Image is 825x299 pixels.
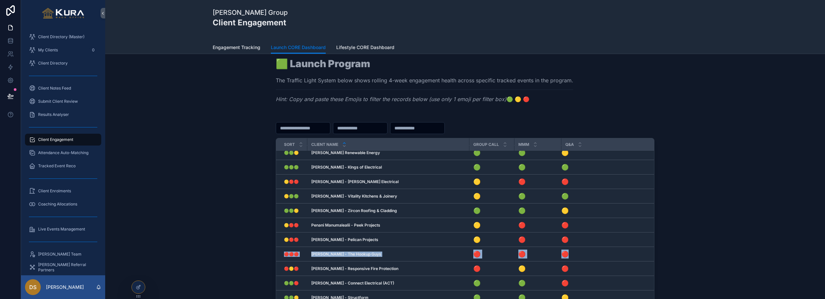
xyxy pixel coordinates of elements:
a: Launch CORE Dashboard [271,41,326,54]
span: Tracked Event Reco [38,163,76,169]
span: 🟢🟢🟡 [284,150,299,155]
span: Client Notes Feed [38,86,71,91]
span: DS [29,283,36,291]
span: 🔴🟡🔴 [284,266,299,271]
h4: 🔴 [473,264,510,273]
a: [PERSON_NAME] Referral Partners [25,261,101,273]
h4: 🔴 [518,250,557,258]
span: 🔴🔴🔴 [284,252,299,257]
span: Client Engagement [38,137,73,142]
span: Live Events Management [38,227,85,232]
h4: 🟢 [473,279,510,287]
h4: 🔴 [518,235,557,244]
span: 🟡🔴🔴 [284,237,299,242]
strong: [PERSON_NAME] - The Hookup Guys [311,252,381,257]
h4: 🟢 [518,192,557,201]
span: [PERSON_NAME] Team [38,252,82,257]
h4: 🟡 [561,148,647,157]
h4: 🟢 [473,163,510,172]
span: Launch CORE Dashboard [271,44,326,51]
span: 🟢🟢🟢 [284,165,299,170]
span: Client Enrolments [38,188,71,194]
span: 🟡🟢🟢 [284,194,299,199]
strong: Penani Manumalealii - Peek Projects [311,223,380,228]
span: 🟢🟢🟡 [284,208,299,213]
h2: Client Engagement [213,17,288,28]
h4: 🟢 [561,163,647,172]
strong: [PERSON_NAME] - Responsive Fire Protection [311,266,398,271]
span: Sort [284,142,295,147]
strong: [PERSON_NAME] - Zircon Roofing & Cladding [311,208,397,213]
a: Live Events Management [25,223,101,235]
strong: [PERSON_NAME] - Connect Electrical (ACT) [311,281,394,285]
a: Client Engagement [25,134,101,146]
em: Hint: Copy and paste these Emojis to filter the records below (use only 1 emoji per filter box) [276,96,507,102]
span: Results Analyser [38,112,69,117]
h4: 🔴 [561,177,647,186]
span: My Clients [38,47,58,53]
h4: 🔴 [561,279,647,287]
span: 🟡🔴🔴 [284,223,299,228]
span: Engagement Tracking [213,44,260,51]
div: 0 [89,46,97,54]
a: [PERSON_NAME] Team [25,248,101,260]
span: Group Call [473,142,499,147]
h4: 🟡 [473,235,510,244]
span: Lifestyle CORE Dashboard [336,44,394,51]
span: [PERSON_NAME] Referral Partners [38,262,95,273]
a: Client Directory [25,57,101,69]
strong: [PERSON_NAME] - [PERSON_NAME] Electrical [311,179,399,184]
h4: 🟡 [561,206,647,215]
h4: 🟢 [561,192,647,201]
span: 🟡🔴🔴 [284,179,299,184]
h4: 🟡 [518,264,557,273]
strong: [PERSON_NAME] - KIngs of Electrical [311,165,382,170]
span: Coaching Allocations [38,202,77,207]
a: Client Directory (Master) [25,31,101,43]
h4: 🟡 [473,177,510,186]
a: My Clients0 [25,44,101,56]
h4: 🟢 [473,206,510,215]
h4: 🔴 [561,250,647,258]
p: 🟢 🟡 🔴 [276,95,573,103]
img: App logo [42,8,84,18]
h4: 🟢 [518,206,557,215]
h4: 🔴 [518,221,557,230]
h4: 🟢 [518,279,557,287]
h4: 🟡 [473,221,510,230]
strong: [PERSON_NAME] - Pelican Projects [311,237,378,242]
a: Lifestyle CORE Dashboard [336,41,394,55]
a: Client Enrolments [25,185,101,197]
h4: 🔴 [561,264,647,273]
h4: 🔴 [561,235,647,244]
h4: 🔴 [561,221,647,230]
span: Attendance Auto-Matching [38,150,88,155]
h1: [PERSON_NAME] Group [213,8,288,17]
p: [PERSON_NAME] [46,284,84,290]
h4: 🔴 [518,177,557,186]
span: Client Name [311,142,338,147]
div: scrollable content [21,26,105,275]
a: Engagement Tracking [213,41,260,55]
h4: 🟢 [473,148,510,157]
span: Client Directory (Master) [38,34,84,40]
span: MMM [518,142,529,147]
h4: 🟢 [518,148,557,157]
a: Results Analyser [25,109,101,121]
strong: [PERSON_NAME] - Vitality Kitchens & Joinery [311,194,397,199]
a: Submit Client Review [25,95,101,107]
span: Q&A [565,142,574,147]
a: Client Notes Feed [25,82,101,94]
h1: 🟩 Launch Program [276,59,573,68]
h4: 🟡 [473,192,510,201]
a: Coaching Allocations [25,198,101,210]
span: Client Directory [38,61,68,66]
span: 🟢🟢🔴 [284,281,299,286]
strong: [PERSON_NAME] Renewable Energy [311,150,380,155]
h4: 🟢 [518,163,557,172]
span: Submit Client Review [38,99,78,104]
a: Attendance Auto-Matching [25,147,101,159]
a: Tracked Event Reco [25,160,101,172]
h4: 🔴 [473,250,510,258]
p: The Traffic Light System below shows rolling 4-week engagement health across specific tracked eve... [276,76,573,84]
